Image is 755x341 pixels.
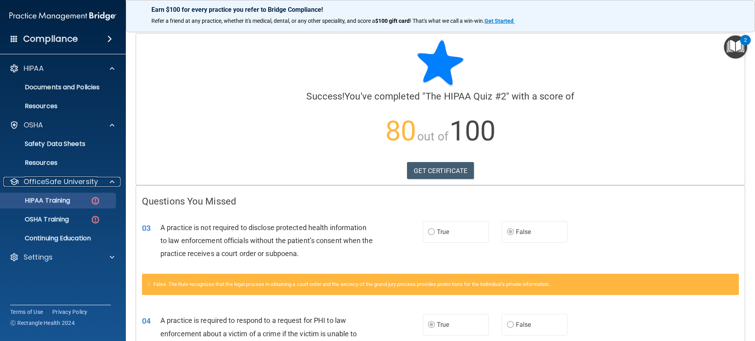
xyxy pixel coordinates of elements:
[425,91,506,102] span: The HIPAA Quiz #2
[306,91,344,102] span: Success!
[724,35,747,59] button: Open Resource Center, 2 new notifications
[437,321,449,328] span: True
[142,91,739,101] h4: You've completed " " with a score of
[744,40,747,50] div: 2
[5,159,112,167] p: Resources
[428,229,435,235] input: True
[90,215,100,225] img: danger-circle.6113f641.png
[484,18,515,24] a: Get Started
[385,115,416,147] span: 80
[516,228,531,236] span: False
[9,120,114,130] a: OSHA
[5,234,112,242] p: Continuing Education
[142,223,151,233] span: 03
[142,316,151,326] span: 04
[24,253,53,262] p: Settings
[9,8,116,24] img: PMB logo
[24,120,43,130] p: OSHA
[90,196,100,206] img: danger-circle.6113f641.png
[437,228,449,236] span: True
[375,18,410,24] strong: $100 gift card
[151,6,729,13] p: Earn $100 for every practice you refer to Bridge Compliance!
[24,177,98,186] p: OfficeSafe University
[5,197,70,205] p: HIPAA Training
[5,140,112,148] p: Safety Data Sheets
[507,322,514,328] input: False
[484,18,514,24] strong: Get Started
[410,18,484,24] span: ! That's what we call a win-win.
[142,196,739,206] h4: Questions You Missed
[5,216,69,223] p: OSHA Training
[417,39,464,87] img: blue-star-rounded.9d042014.png
[160,223,373,258] span: A practice is not required to disclose protected health information to law enforcement officials ...
[9,177,114,186] a: OfficeSafe University
[151,18,375,24] span: Refer a friend at any practice, whether it's medical, dental, or any other speciality, and score a
[9,64,114,73] a: HIPAA
[52,308,88,316] a: Privacy Policy
[10,319,75,327] span: Ⓒ Rectangle Health 2024
[5,83,112,91] p: Documents and Policies
[428,322,435,328] input: True
[24,64,44,73] p: HIPAA
[407,162,474,179] a: GET CERTIFICATE
[516,321,531,328] span: False
[9,253,114,262] a: Settings
[10,308,43,316] a: Terms of Use
[507,229,514,235] input: False
[417,129,448,143] span: out of
[449,115,495,147] span: 100
[153,281,550,287] span: False. The Rule recognizes that the legal process in obtaining a court order and the secrecy of t...
[23,33,78,44] h4: Compliance
[5,102,112,110] p: Resources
